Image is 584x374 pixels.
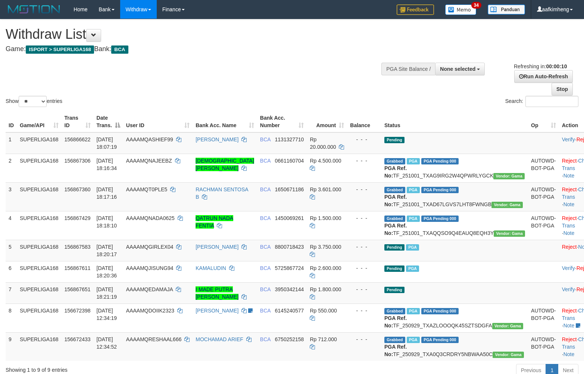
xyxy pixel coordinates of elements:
[347,111,381,132] th: Balance
[528,154,559,182] td: AUTOWD-BOT-PGA
[6,27,382,42] h1: Withdraw List
[19,96,47,107] select: Showentries
[384,137,405,143] span: Pending
[310,136,336,150] span: Rp 20.000.000
[525,96,578,107] input: Search:
[310,286,341,292] span: Rp 1.800.000
[65,158,91,164] span: 156867306
[407,158,420,164] span: Marked by aafsoycanthlai
[552,83,573,95] a: Stop
[6,111,17,132] th: ID
[17,332,62,361] td: SUPERLIGA168
[260,136,271,142] span: BCA
[97,215,117,229] span: [DATE] 18:18:10
[6,4,62,15] img: MOTION_logo.png
[381,182,528,211] td: TF_251001_TXAD67LGVS7LHT8FWNGB
[6,304,17,332] td: 8
[6,132,17,154] td: 1
[196,136,238,142] a: [PERSON_NAME]
[421,187,459,193] span: PGA Pending
[563,351,575,357] a: Note
[491,202,523,208] span: Vendor URL: https://trx31.1velocity.biz
[384,308,405,314] span: Grabbed
[384,216,405,222] span: Grabbed
[196,186,248,200] a: RACHMAN SENTOSA B
[6,363,238,374] div: Showing 1 to 9 of 9 entries
[406,244,419,251] span: Marked by aafsoycanthlai
[65,336,91,342] span: 156672433
[407,337,420,343] span: Marked by aafsoycanthlai
[445,4,477,15] img: Button%20Memo.svg
[6,282,17,304] td: 7
[384,244,405,251] span: Pending
[563,201,575,207] a: Note
[310,244,341,250] span: Rp 3.750.000
[17,304,62,332] td: SUPERLIGA168
[65,244,91,250] span: 156867583
[350,214,378,222] div: - - -
[384,315,407,329] b: PGA Ref. No:
[275,265,304,271] span: Copy 5725867724 to clipboard
[384,187,405,193] span: Grabbed
[493,173,525,179] span: Vendor URL: https://trx31.1velocity.biz
[493,352,524,358] span: Vendor URL: https://trx31.1velocity.biz
[97,286,117,300] span: [DATE] 18:21:19
[62,111,94,132] th: Trans ID: activate to sort column ascending
[514,70,573,83] a: Run Auto-Refresh
[260,186,271,192] span: BCA
[6,182,17,211] td: 3
[384,344,407,357] b: PGA Ref. No:
[488,4,525,15] img: panduan.png
[562,308,577,314] a: Reject
[17,240,62,261] td: SUPERLIGA168
[350,264,378,272] div: - - -
[97,136,117,150] span: [DATE] 18:07:19
[384,158,405,164] span: Grabbed
[94,111,123,132] th: Date Trans.: activate to sort column descending
[528,304,559,332] td: AUTOWD-BOT-PGA
[407,187,420,193] span: Marked by aafsoycanthlai
[126,286,173,292] span: AAAAMQEDAMAJA
[260,265,271,271] span: BCA
[17,154,62,182] td: SUPERLIGA168
[562,286,575,292] a: Verify
[126,136,173,142] span: AAAAMQASHIEF99
[381,111,528,132] th: Status
[406,265,419,272] span: Marked by aafsoycanthlai
[126,215,175,221] span: AAAAMQNADA0625
[6,45,382,53] h4: Game: Bank:
[6,96,62,107] label: Show entries
[97,244,117,257] span: [DATE] 18:20:17
[123,111,193,132] th: User ID: activate to sort column ascending
[421,337,459,343] span: PGA Pending
[6,211,17,240] td: 4
[275,286,304,292] span: Copy 3950342144 to clipboard
[126,336,182,342] span: AAAAMQRESHAAL666
[6,154,17,182] td: 2
[421,216,459,222] span: PGA Pending
[17,282,62,304] td: SUPERLIGA168
[492,323,524,329] span: Vendor URL: https://trx31.1velocity.biz
[528,111,559,132] th: Op: activate to sort column ascending
[275,308,304,314] span: Copy 6145240577 to clipboard
[97,158,117,171] span: [DATE] 18:16:34
[17,111,62,132] th: Game/API: activate to sort column ascending
[65,286,91,292] span: 156867651
[384,194,407,207] b: PGA Ref. No:
[196,158,254,171] a: [DEMOGRAPHIC_DATA][PERSON_NAME]
[310,308,337,314] span: Rp 550.000
[26,45,94,54] span: ISPORT > SUPERLIGA168
[193,111,257,132] th: Bank Acc. Name: activate to sort column ascending
[350,286,378,293] div: - - -
[275,158,304,164] span: Copy 0661160704 to clipboard
[17,182,62,211] td: SUPERLIGA168
[563,173,575,179] a: Note
[65,186,91,192] span: 156867360
[562,158,577,164] a: Reject
[111,45,128,54] span: BCA
[6,261,17,282] td: 6
[381,211,528,240] td: TF_251001_TXAQQSO9Q4EAUQ8EQH3Y
[381,332,528,361] td: TF_250929_TXA0Q3CRDRY5NBWAA50C
[471,2,481,9] span: 34
[6,240,17,261] td: 5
